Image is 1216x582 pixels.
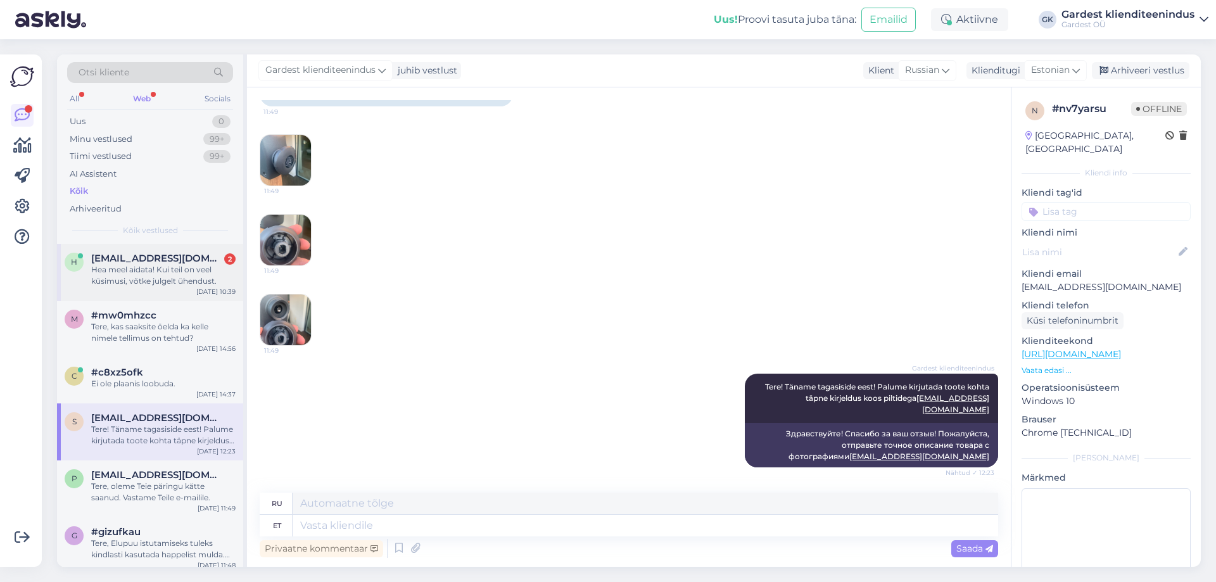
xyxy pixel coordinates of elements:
[203,150,231,163] div: 99+
[123,225,178,236] span: Kõik vestlused
[91,412,223,424] span: sergeikonenko@gmail.com
[263,107,311,117] span: 11:49
[70,133,132,146] div: Minu vestlused
[849,452,989,461] a: [EMAIL_ADDRESS][DOMAIN_NAME]
[260,135,311,186] img: Attachment
[1022,202,1191,221] input: Lisa tag
[1022,281,1191,294] p: [EMAIL_ADDRESS][DOMAIN_NAME]
[70,150,132,163] div: Tiimi vestlused
[1022,365,1191,376] p: Vaata edasi ...
[79,66,129,79] span: Otsi kliente
[1022,186,1191,199] p: Kliendi tag'id
[765,382,991,414] span: Tere! Täname tagasiside eest! Palume kirjutada toote kohta täpne kirjeldus koos piltidega
[1022,299,1191,312] p: Kliendi telefon
[72,474,77,483] span: p
[1039,11,1056,28] div: GK
[1022,413,1191,426] p: Brauser
[1022,334,1191,348] p: Klienditeekond
[1022,348,1121,360] a: [URL][DOMAIN_NAME]
[91,378,236,389] div: Ei ole plaanis loobuda.
[197,446,236,456] div: [DATE] 12:23
[70,115,85,128] div: Uus
[1022,267,1191,281] p: Kliendi email
[71,314,78,324] span: m
[1022,226,1191,239] p: Kliendi nimi
[1025,129,1165,156] div: [GEOGRAPHIC_DATA], [GEOGRAPHIC_DATA]
[72,531,77,540] span: g
[264,346,312,355] span: 11:49
[264,186,312,196] span: 11:49
[70,168,117,180] div: AI Assistent
[264,266,312,275] span: 11:49
[130,91,153,107] div: Web
[224,253,236,265] div: 2
[863,64,894,77] div: Klient
[272,493,282,514] div: ru
[70,203,122,215] div: Arhiveeritud
[91,253,223,264] span: helenlahesaare@gmail.com
[91,367,143,378] span: #c8xz5ofk
[196,344,236,353] div: [DATE] 14:56
[966,64,1020,77] div: Klienditugi
[956,543,993,554] span: Saada
[203,133,231,146] div: 99+
[1022,245,1176,259] input: Lisa nimi
[196,389,236,399] div: [DATE] 14:37
[1092,62,1189,79] div: Arhiveeri vestlus
[91,424,236,446] div: Tere! Täname tagasiside eest! Palume kirjutada toote kohta täpne kirjeldus koos piltidega [EMAIL_...
[260,540,383,557] div: Privaatne kommentaar
[745,423,998,467] div: Здравствуйте! Спасибо за ваш отзыв! Пожалуйста, отправьте точное описание товара с фотографиями
[196,287,236,296] div: [DATE] 10:39
[198,560,236,570] div: [DATE] 11:48
[91,321,236,344] div: Tere, kas saaksite öelda ka kelle nimele tellimus on tehtud?
[72,371,77,381] span: c
[1022,395,1191,408] p: Windows 10
[1061,9,1208,30] a: Gardest klienditeenindusGardest OÜ
[714,12,856,27] div: Proovi tasuta juba täna:
[931,8,1008,31] div: Aktiivne
[912,364,994,373] span: Gardest klienditeenindus
[1131,102,1187,116] span: Offline
[91,264,236,287] div: Hea meel aidata! Kui teil on veel küsimusi, võtke julgelt ühendust.
[1022,471,1191,484] p: Märkmed
[91,469,223,481] span: palu236@hotmail.com
[260,294,311,345] img: Attachment
[70,185,88,198] div: Kõik
[946,468,994,478] span: Nähtud ✓ 12:23
[1022,312,1124,329] div: Küsi telefoninumbrit
[916,393,989,414] a: [EMAIL_ADDRESS][DOMAIN_NAME]
[1031,63,1070,77] span: Estonian
[1052,101,1131,117] div: # nv7yarsu
[393,64,457,77] div: juhib vestlust
[91,538,236,560] div: Tere, Elupuu istutamiseks tuleks kindlasti kasutada happelist mulda. Kekkilä Okaspuu- ja Rododend...
[71,257,77,267] span: h
[905,63,939,77] span: Russian
[1022,381,1191,395] p: Operatsioonisüsteem
[91,526,141,538] span: #gizufkau
[202,91,233,107] div: Socials
[861,8,916,32] button: Emailid
[714,13,738,25] b: Uus!
[67,91,82,107] div: All
[10,65,34,89] img: Askly Logo
[1061,20,1194,30] div: Gardest OÜ
[1061,9,1194,20] div: Gardest klienditeenindus
[1022,452,1191,464] div: [PERSON_NAME]
[1032,106,1038,115] span: n
[91,310,156,321] span: #mw0mhzcc
[260,215,311,265] img: Attachment
[1022,167,1191,179] div: Kliendi info
[212,115,231,128] div: 0
[265,63,376,77] span: Gardest klienditeenindus
[91,481,236,503] div: Tere, oleme Teie päringu kätte saanud. Vastame Teile e-mailile.
[273,515,281,536] div: et
[198,503,236,513] div: [DATE] 11:49
[72,417,77,426] span: s
[1022,426,1191,440] p: Chrome [TECHNICAL_ID]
